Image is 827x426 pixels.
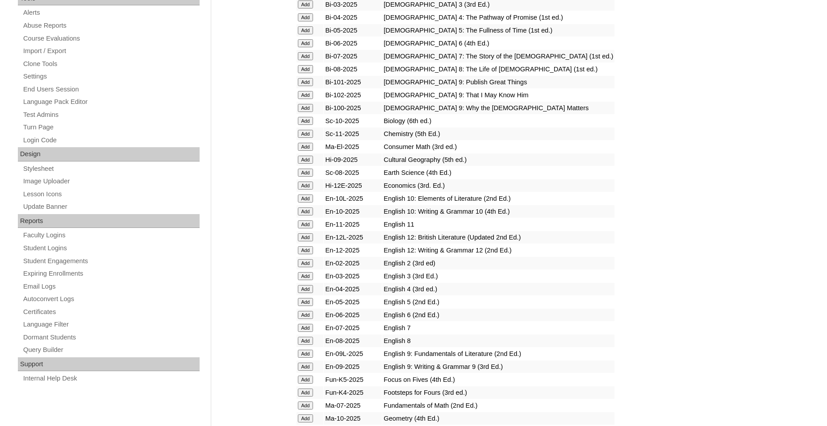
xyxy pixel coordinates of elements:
[324,309,382,321] td: En-06-2025
[22,71,200,82] a: Settings
[298,78,313,86] input: Add
[324,283,382,295] td: En-04-2025
[324,102,382,114] td: Bi-100-2025
[324,153,382,166] td: Hi-09-2025
[22,163,200,174] a: Stylesheet
[22,45,200,57] a: Import / Export
[382,128,614,140] td: Chemistry (5th Ed.)
[382,218,614,231] td: English 11
[382,115,614,127] td: Biology (6th ed.)
[298,0,313,8] input: Add
[382,270,614,282] td: English 3 (3rd Ed.)
[382,257,614,269] td: English 2 (3rd ed)
[22,230,200,241] a: Faculty Logins
[324,412,382,425] td: Ma-10-2025
[298,52,313,60] input: Add
[382,296,614,308] td: English 5 (2nd Ed.)
[22,243,200,254] a: Student Logins
[382,102,614,114] td: [DEMOGRAPHIC_DATA] 9: Why the [DEMOGRAPHIC_DATA] Matters
[324,37,382,50] td: Bi-06-2025
[298,104,313,112] input: Add
[382,283,614,295] td: English 4 (3rd ed.)
[298,65,313,73] input: Add
[324,141,382,153] td: Ma-El-2025
[298,376,313,384] input: Add
[382,231,614,244] td: English 12: British Literature (Updated 2nd Ed.)
[382,50,614,62] td: [DEMOGRAPHIC_DATA] 7: The Story of the [DEMOGRAPHIC_DATA] (1st ed.)
[382,179,614,192] td: Economics (3rd. Ed.)
[324,270,382,282] td: En-03-2025
[324,63,382,75] td: Bi-08-2025
[382,37,614,50] td: [DEMOGRAPHIC_DATA] 6 (4th Ed.)
[382,89,614,101] td: [DEMOGRAPHIC_DATA] 9: That I May Know Him
[298,350,313,358] input: Add
[298,324,313,332] input: Add
[324,11,382,24] td: Bi-04-2025
[298,337,313,345] input: Add
[382,192,614,205] td: English 10: Elements of Literature (2nd Ed.)
[298,363,313,371] input: Add
[22,294,200,305] a: Autoconvert Logs
[382,347,614,360] td: English 9: Fundamentals of Literature (2nd Ed.)
[324,244,382,256] td: En-12-2025
[22,135,200,146] a: Login Code
[382,141,614,153] td: Consumer Math (3rd ed.)
[298,401,313,409] input: Add
[324,24,382,37] td: Bi-05-2025
[382,360,614,373] td: English 9: Writing & Grammar 9 (3rd Ed.)
[298,246,313,254] input: Add
[324,179,382,192] td: Hi-12E-2025
[22,344,200,356] a: Query Builder
[22,268,200,279] a: Expiring Enrollments
[324,205,382,218] td: En-10-2025
[382,244,614,256] td: English 12: Writing & Grammar 12 (2nd Ed.)
[22,373,200,384] a: Internal Help Desk
[324,360,382,373] td: En-09-2025
[298,389,313,397] input: Add
[22,332,200,343] a: Dormant Students
[298,130,313,138] input: Add
[324,347,382,360] td: En-09L-2025
[324,399,382,412] td: Ma-07-2025
[298,311,313,319] input: Add
[22,122,200,133] a: Turn Page
[382,153,614,166] td: Cultural Geography (5th ed.)
[382,11,614,24] td: [DEMOGRAPHIC_DATA] 4: The Pathway of Promise (1st ed.)
[22,20,200,31] a: Abuse Reports
[18,357,200,372] div: Support
[298,156,313,164] input: Add
[298,298,313,306] input: Add
[324,257,382,269] td: En-02-2025
[382,76,614,88] td: [DEMOGRAPHIC_DATA] 9: Publish Great Things
[298,414,313,422] input: Add
[298,272,313,280] input: Add
[324,218,382,231] td: En-11-2025
[18,147,200,161] div: Design
[22,84,200,95] a: End Users Session
[298,91,313,99] input: Add
[298,207,313,215] input: Add
[22,281,200,292] a: Email Logs
[382,309,614,321] td: English 6 (2nd Ed.)
[22,109,200,120] a: Test Admins
[22,33,200,44] a: Course Evaluations
[324,76,382,88] td: Bi-101-2025
[324,296,382,308] td: En-05-2025
[298,233,313,241] input: Add
[18,214,200,228] div: Reports
[324,335,382,347] td: En-08-2025
[382,205,614,218] td: English 10: Writing & Grammar 10 (4th Ed.)
[22,189,200,200] a: Lesson Icons
[298,169,313,177] input: Add
[22,96,200,108] a: Language Pack Editor
[298,26,313,34] input: Add
[298,285,313,293] input: Add
[382,386,614,399] td: Footsteps for Fours (3rd ed.)
[324,128,382,140] td: Sc-11-2025
[298,117,313,125] input: Add
[22,7,200,18] a: Alerts
[298,194,313,203] input: Add
[324,373,382,386] td: Fun-K5-2025
[298,39,313,47] input: Add
[298,143,313,151] input: Add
